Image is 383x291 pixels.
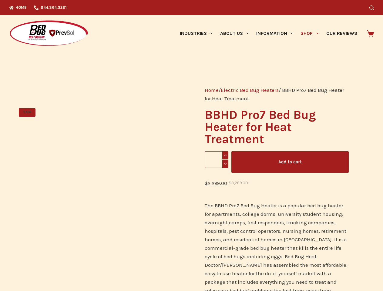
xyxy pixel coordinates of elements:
a: Electric Bed Bug Heaters [221,87,279,93]
span: $ [205,180,208,186]
a: About Us [216,15,252,52]
a: Our Reviews [322,15,361,52]
a: Industries [176,15,216,52]
nav: Breadcrumb [205,86,349,103]
button: Add to cart [231,151,349,173]
input: Product quantity [205,151,228,168]
h1: BBHD Pro7 Bed Bug Heater for Heat Treatment [205,109,349,145]
span: SALE [19,108,35,117]
a: Home [205,87,219,93]
bdi: 2,299.00 [205,180,227,186]
a: Information [253,15,297,52]
img: Prevsol/Bed Bug Heat Doctor [9,20,89,47]
span: $ [229,181,231,185]
nav: Primary [176,15,361,52]
bdi: 3,299.00 [229,181,248,185]
a: Shop [297,15,322,52]
button: Search [369,5,374,10]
